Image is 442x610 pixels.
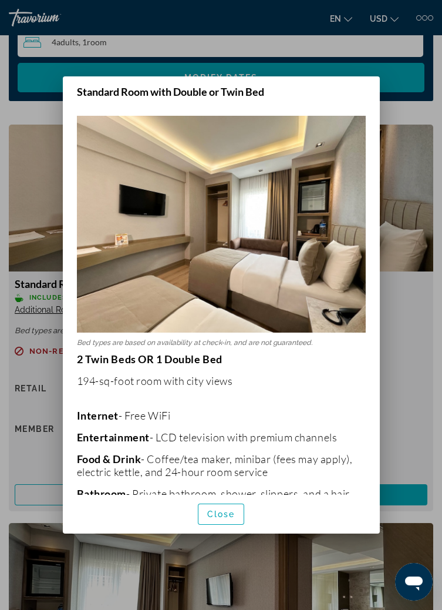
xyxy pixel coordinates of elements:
[77,453,141,465] b: Food & Drink
[63,76,380,98] h2: Standard Room with Double or Twin Bed
[198,504,245,525] button: Close
[77,409,119,422] b: Internet
[77,487,366,513] p: - Private bathroom, shower, slippers, and a hair dryer
[77,353,222,366] strong: 2 Twin Beds OR 1 Double Bed
[77,453,366,478] p: - Coffee/tea maker, minibar (fees may apply), electric kettle, and 24-hour room service
[77,338,366,347] p: Bed types are based on availability at check-in, and are not guaranteed.
[77,431,150,444] b: Entertainment
[207,510,235,519] span: Close
[395,563,433,601] iframe: Button to launch messaging window
[77,116,366,333] img: Standard Room with Double or Twin Bed
[77,409,366,422] p: - Free WiFi
[77,487,127,500] b: Bathroom
[77,431,366,444] p: - LCD television with premium channels
[77,374,366,387] p: 194-sq-foot room with city views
